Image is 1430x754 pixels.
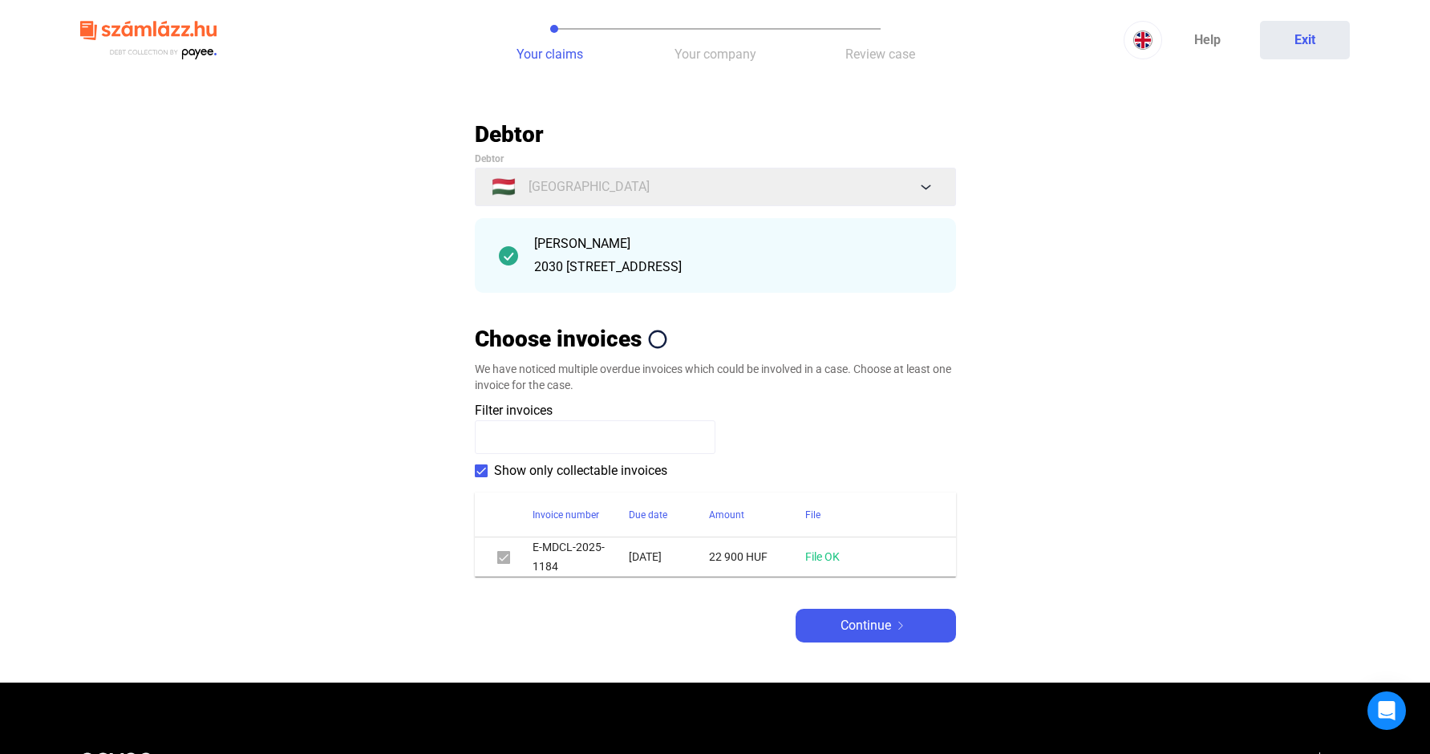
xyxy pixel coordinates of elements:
[629,505,667,525] div: Due date
[805,505,820,525] div: File
[841,616,891,635] span: Continue
[845,47,915,62] span: Review case
[475,168,956,206] button: 🇭🇺[GEOGRAPHIC_DATA]
[475,403,553,418] span: Filter invoices
[629,505,709,525] div: Due date
[475,361,956,393] div: We have noticed multiple overdue invoices which could be involved in a case. Choose at least one ...
[709,505,744,525] div: Amount
[674,47,756,62] span: Your company
[494,461,667,480] span: Show only collectable invoices
[1260,21,1350,59] button: Exit
[891,622,910,630] img: arrow-right-white
[533,537,629,577] td: E-MDCL-2025-1184
[1162,21,1252,59] a: Help
[1133,30,1153,50] img: EN
[533,505,629,525] div: Invoice number
[1124,21,1162,59] button: EN
[534,234,932,253] div: [PERSON_NAME]
[534,257,932,277] div: 2030 [STREET_ADDRESS]
[533,505,599,525] div: Invoice number
[1367,691,1406,730] div: Open Intercom Messenger
[499,246,518,266] img: checkmark-darker-green-circle
[517,47,583,62] span: Your claims
[796,609,956,643] button: Continuearrow-right-white
[475,325,642,353] h2: Choose invoices
[805,505,937,525] div: File
[629,537,709,577] td: [DATE]
[492,177,516,197] span: 🇭🇺
[475,120,956,148] h2: Debtor
[709,537,805,577] td: 22 900 HUF
[80,14,217,67] img: szamlazzhu-logo
[709,505,805,525] div: Amount
[475,153,504,164] span: Debtor
[805,550,840,563] a: File OK
[529,177,650,197] span: [GEOGRAPHIC_DATA]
